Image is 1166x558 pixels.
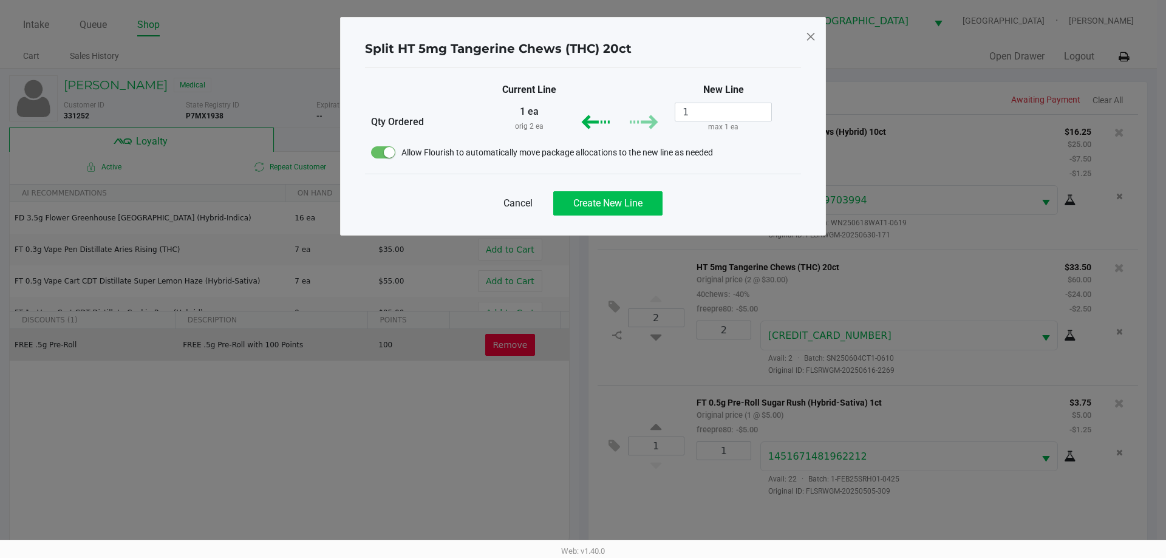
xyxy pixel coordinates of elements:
p: orig 2 ea [480,121,578,132]
span: Cancel [503,196,533,211]
span: New Line [703,84,744,95]
button: Create New Line [553,191,663,216]
span: 1 ea [520,106,539,117]
span: Dismiss [805,27,816,47]
span: Allow Flourish to automatically move package allocations to the new line as needed [401,146,713,159]
span: Qty Ordered [371,116,424,128]
span: Current Line [502,84,556,95]
span: Web: v1.40.0 [561,546,605,556]
span: Create New Line [573,197,643,209]
h5: Split HT 5mg Tangerine Chews (THC) 20ct [365,39,632,58]
p: max 1 ea [675,121,772,132]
